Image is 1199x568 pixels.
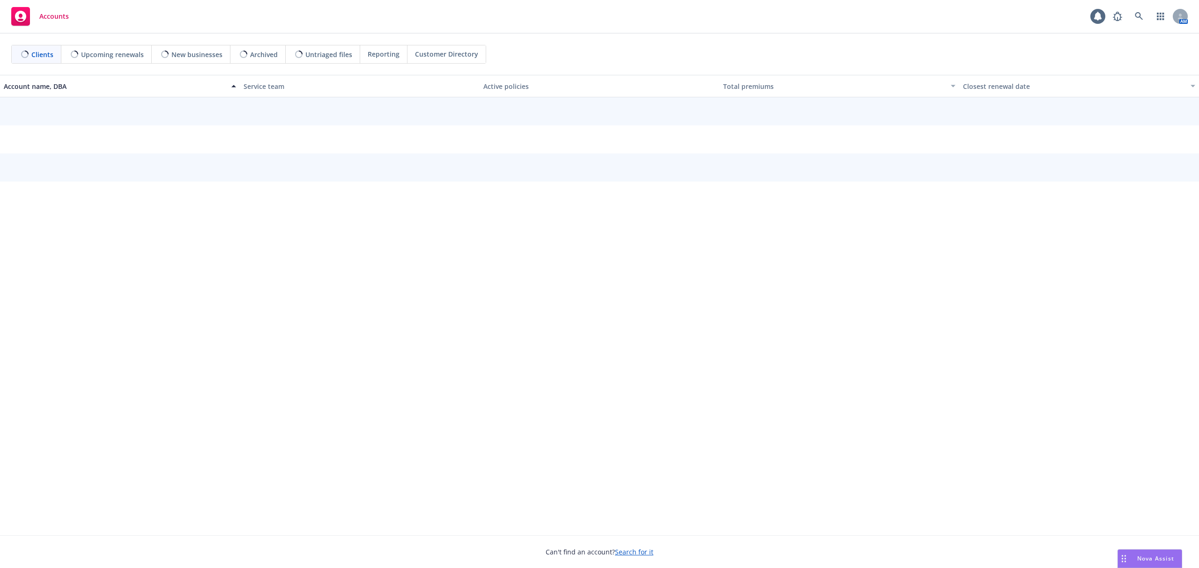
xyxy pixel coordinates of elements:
a: Search for it [615,547,653,556]
button: Closest renewal date [959,75,1199,97]
span: Can't find an account? [546,547,653,557]
span: Clients [31,50,53,59]
div: Total premiums [723,81,945,91]
a: Switch app [1151,7,1170,26]
span: Untriaged files [305,50,352,59]
div: Closest renewal date [963,81,1185,91]
div: Active policies [483,81,716,91]
span: Accounts [39,13,69,20]
span: Upcoming renewals [81,50,144,59]
button: Nova Assist [1118,549,1182,568]
button: Service team [240,75,480,97]
a: Accounts [7,3,73,29]
div: Account name, DBA [4,81,226,91]
span: New businesses [171,50,222,59]
span: Customer Directory [415,49,478,59]
a: Report a Bug [1108,7,1127,26]
span: Nova Assist [1137,554,1174,562]
span: Reporting [368,49,400,59]
button: Active policies [480,75,719,97]
div: Drag to move [1118,550,1130,568]
a: Search [1130,7,1148,26]
button: Total premiums [719,75,959,97]
div: Service team [244,81,476,91]
span: Archived [250,50,278,59]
